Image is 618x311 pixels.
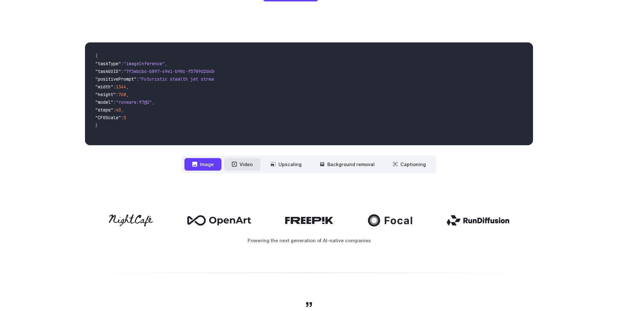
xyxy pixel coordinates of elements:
span: : [116,92,118,97]
span: "steps" [95,107,113,113]
span: 5 [124,115,126,120]
span: : [121,68,124,74]
span: "CFGScale" [95,115,121,120]
span: 1344 [116,84,126,90]
span: , [165,61,167,67]
span: "runware:97@2" [116,99,152,105]
span: , [121,107,124,113]
span: , [152,99,154,105]
p: Powering the next generation of AI-native companies [85,237,533,244]
span: "taskUUID" [95,68,121,74]
span: "height" [95,92,116,97]
button: Captioning [385,158,434,171]
button: Background removal [312,158,382,171]
span: "7f3ebcb6-b897-49e1-b98c-f5789d2d40d7" [124,68,221,74]
span: : [121,61,124,67]
span: { [95,53,98,59]
span: } [95,122,98,128]
span: "imageInference" [124,61,165,67]
span: , [126,92,129,97]
span: "width" [95,84,113,90]
button: Video [224,158,260,171]
span: 40 [116,107,121,113]
span: 768 [118,92,126,97]
button: Image [184,158,221,171]
span: : [136,76,139,82]
span: : [113,84,116,90]
span: "taskType" [95,61,121,67]
button: Upscaling [263,158,309,171]
span: "model" [95,99,113,105]
span: : [113,99,116,105]
span: : [121,115,124,120]
span: : [113,107,116,113]
span: "positivePrompt" [95,76,136,82]
span: , [126,84,129,90]
span: "Futuristic stealth jet streaking through a neon-lit cityscape with glowing purple exhaust" [139,76,373,82]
